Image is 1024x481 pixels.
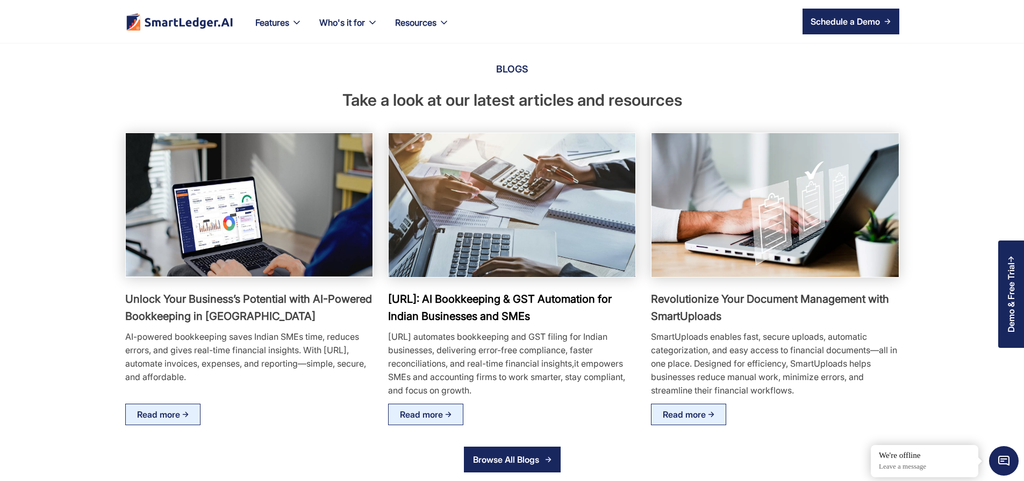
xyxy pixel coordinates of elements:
img: Unlock Your Business’s Potential with AI-Powered Bookkeeping in India [126,133,373,277]
a: Unlock Your Business’s Potential with AI-Powered Bookkeeping in IndiaUnlock Your Business’s Poten... [125,133,373,425]
img: footer logo [125,13,234,31]
img: arrow right icon [545,456,552,463]
span: Chat Widget [989,446,1019,476]
a: SmartLedger.AI: AI Bookkeeping & GST Automation for Indian Businesses and SMEs[URL]: AI Bookkeepi... [388,133,636,425]
a: Browse All Blogs [464,447,561,472]
div: Read more [663,406,706,423]
img: arrow right icon [884,18,891,25]
a: Revolutionize Your Document Management with SmartUploadsRevolutionize Your Document Management wi... [651,133,899,425]
div: Features [247,15,311,43]
div: Demo & Free Trial [1006,263,1016,332]
div: [URL] automates bookkeeping and GST filing for Indian businesses, delivering error-free complianc... [388,330,636,397]
div: We're offline [879,450,970,461]
h3: Unlock Your Business’s Potential with AI-Powered Bookkeeping in [GEOGRAPHIC_DATA] [125,290,373,325]
div: AI-powered bookkeeping saves Indian SMEs time, reduces errors, and gives real-time financial insi... [125,330,373,384]
h3: [URL]: AI Bookkeeping & GST Automation for Indian Businesses and SMEs [388,290,636,325]
img: SmartLedger.AI: AI Bookkeeping & GST Automation for Indian Businesses and SMEs [376,126,648,284]
div: Browse All Blogs [472,453,545,467]
img: arrow right [182,411,189,418]
img: Revolutionize Your Document Management with SmartUploads [651,133,898,277]
div: Schedule a Demo [811,15,880,28]
div: Read more [137,406,180,423]
div: BLOGS [125,61,899,78]
div: Read more [400,406,443,423]
div: Features [255,15,289,30]
img: arrow right [445,411,452,418]
div: Who's it for [311,15,386,43]
p: Leave a message [879,462,970,471]
div: SmartUploads enables fast, secure uploads, automatic categorization, and easy access to financial... [651,330,899,397]
img: arrow right [708,411,714,418]
h2: Take a look at our latest articles and resources [125,89,899,111]
div: Resources [386,15,458,43]
a: Schedule a Demo [803,9,899,34]
div: Who's it for [319,15,365,30]
div: Resources [395,15,436,30]
h3: Revolutionize Your Document Management with SmartUploads [651,290,899,325]
a: home [125,13,234,31]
